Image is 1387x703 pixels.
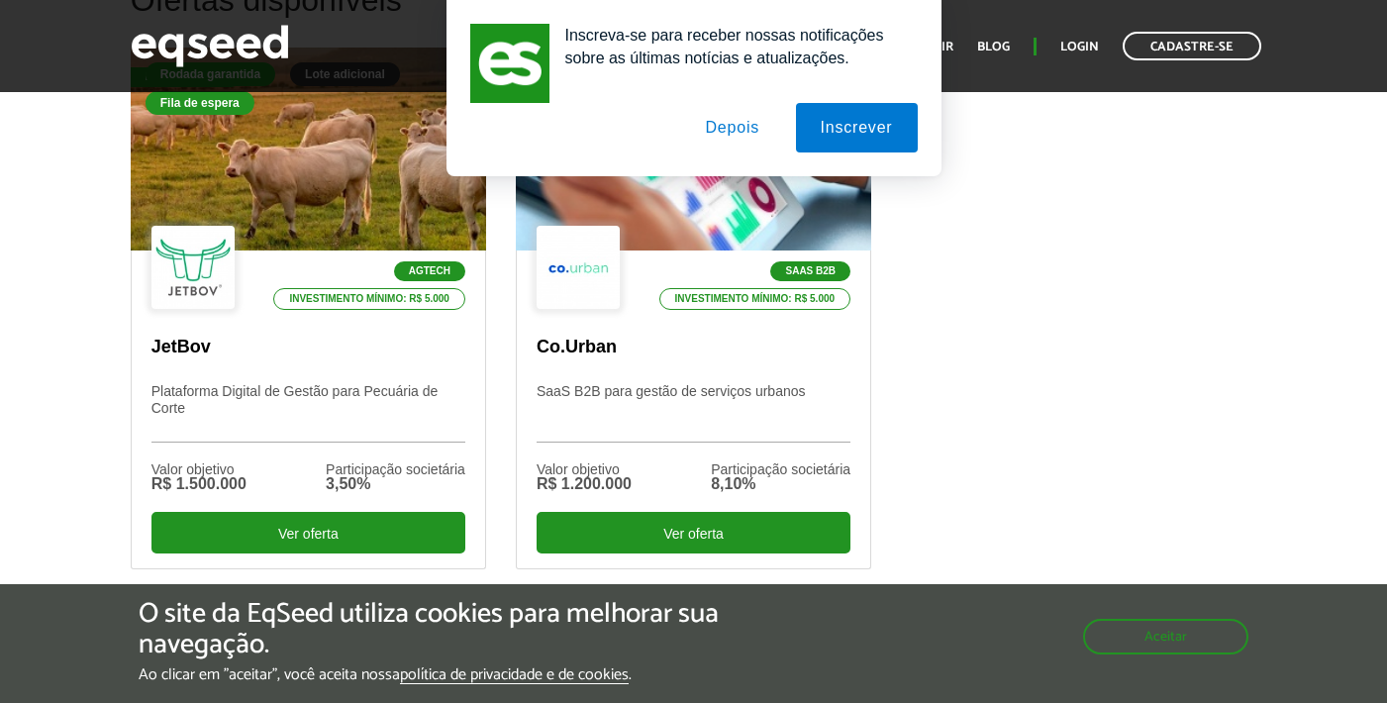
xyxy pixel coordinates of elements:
h5: O site da EqSeed utiliza cookies para melhorar sua navegação. [139,599,804,660]
div: 8,10% [711,476,850,492]
div: 3,50% [326,476,465,492]
a: Rodada garantida Lote adicional Encerra em 3 dias SaaS B2B Investimento mínimo: R$ 5.000 Co.Urban... [516,48,871,569]
div: R$ 1.200.000 [537,476,632,492]
p: SaaS B2B para gestão de serviços urbanos [537,383,850,443]
p: Ao clicar em "aceitar", você aceita nossa . [139,665,804,684]
button: Inscrever [796,103,918,152]
p: Co.Urban [537,337,850,358]
div: Valor objetivo [151,462,247,476]
p: SaaS B2B [770,261,850,281]
div: Ver oferta [151,512,465,553]
div: Inscreva-se para receber nossas notificações sobre as últimas notícias e atualizações. [549,24,918,69]
div: Participação societária [711,462,850,476]
p: Plataforma Digital de Gestão para Pecuária de Corte [151,383,465,443]
div: Participação societária [326,462,465,476]
p: Agtech [394,261,465,281]
p: Investimento mínimo: R$ 5.000 [659,288,851,310]
a: política de privacidade e de cookies [400,667,629,684]
img: notification icon [470,24,549,103]
div: Valor objetivo [537,462,632,476]
p: Investimento mínimo: R$ 5.000 [273,288,465,310]
button: Depois [680,103,784,152]
div: Ver oferta [537,512,850,553]
div: R$ 1.500.000 [151,476,247,492]
p: JetBov [151,337,465,358]
button: Aceitar [1083,619,1248,654]
a: Fila de espera Rodada garantida Lote adicional Fila de espera Agtech Investimento mínimo: R$ 5.00... [131,48,486,569]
